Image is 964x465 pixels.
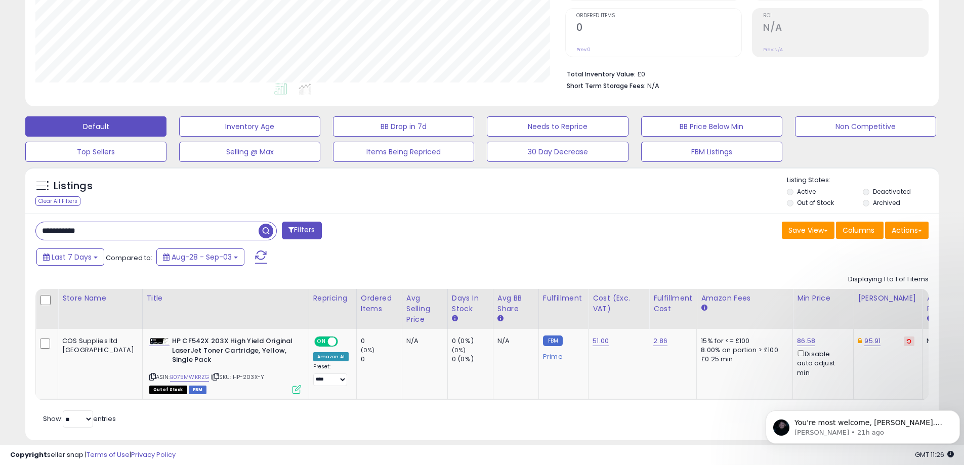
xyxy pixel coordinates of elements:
small: (0%) [452,346,466,354]
span: Compared to: [106,253,152,263]
div: Preset: [313,363,349,386]
div: Fulfillment [543,293,584,304]
h2: 0 [576,22,741,35]
label: Out of Stock [797,198,834,207]
span: Columns [843,225,874,235]
div: Repricing [313,293,352,304]
div: Fulfillment Cost [653,293,692,314]
b: HP CF542X 203X High Yield Original LaserJet Toner Cartridge, Yellow, Single Pack [172,336,295,367]
button: Inventory Age [179,116,320,137]
small: (0%) [361,346,375,354]
button: 30 Day Decrease [487,142,628,162]
div: Store Name [62,293,138,304]
span: N/A [647,81,659,91]
span: OFF [336,337,352,346]
strong: Copyright [10,450,47,459]
div: 0 (0%) [452,336,493,346]
button: Selling @ Max [179,142,320,162]
div: Disable auto adjust min [797,348,846,377]
button: Aug-28 - Sep-03 [156,248,244,266]
small: Amazon Fees. [701,304,707,313]
h5: Listings [54,179,93,193]
div: COS Supplies ltd [GEOGRAPHIC_DATA] [62,336,135,355]
div: 0 [361,336,402,346]
b: Short Term Storage Fees: [567,81,646,90]
a: 51.00 [593,336,609,346]
div: Title [147,293,305,304]
a: B075MWKRZG [170,373,209,382]
div: Clear All Filters [35,196,80,206]
small: Avg Win Price. [927,314,933,323]
img: 31+C3jncFPL._SL40_.jpg [149,338,170,345]
div: [PERSON_NAME] [858,293,918,304]
button: Actions [885,222,929,239]
div: N/A [927,336,960,346]
div: Min Price [797,293,849,304]
label: Deactivated [873,187,911,196]
small: Prev: 0 [576,47,591,53]
div: Avg Win Price [927,293,963,314]
div: Prime [543,349,580,361]
button: Non Competitive [795,116,936,137]
div: 0 [361,355,402,364]
button: Columns [836,222,884,239]
li: £0 [567,67,921,79]
button: Filters [282,222,321,239]
span: All listings that are currently out of stock and unavailable for purchase on Amazon [149,386,187,394]
div: N/A [497,336,531,346]
button: Save View [782,222,834,239]
span: FBM [189,386,207,394]
span: Aug-28 - Sep-03 [172,252,232,262]
div: 0 (0%) [452,355,493,364]
div: £0.25 min [701,355,785,364]
button: Items Being Repriced [333,142,474,162]
small: Prev: N/A [763,47,783,53]
p: Listing States: [787,176,939,185]
iframe: Intercom notifications message [762,389,964,460]
a: 86.58 [797,336,815,346]
small: FBM [543,335,563,346]
div: Amazon AI [313,352,349,361]
small: Days In Stock. [452,314,458,323]
div: 15% for <= £100 [701,336,785,346]
button: FBM Listings [641,142,782,162]
div: Cost (Exc. VAT) [593,293,645,314]
span: Show: entries [43,414,116,424]
span: ROI [763,13,928,19]
div: 8.00% on portion > £100 [701,346,785,355]
div: Avg Selling Price [406,293,443,325]
button: Top Sellers [25,142,166,162]
b: Total Inventory Value: [567,70,636,78]
span: Ordered Items [576,13,741,19]
span: Last 7 Days [52,252,92,262]
button: Needs to Reprice [487,116,628,137]
a: Terms of Use [87,450,130,459]
button: Last 7 Days [36,248,104,266]
button: Default [25,116,166,137]
span: ON [315,337,328,346]
div: Days In Stock [452,293,489,314]
a: Privacy Policy [131,450,176,459]
button: BB Price Below Min [641,116,782,137]
label: Active [797,187,816,196]
div: Ordered Items [361,293,398,314]
div: Avg BB Share [497,293,534,314]
h2: N/A [763,22,928,35]
div: Displaying 1 to 1 of 1 items [848,275,929,284]
a: 95.91 [864,336,881,346]
span: | SKU: HP-203X-Y [211,373,264,381]
label: Archived [873,198,900,207]
button: BB Drop in 7d [333,116,474,137]
div: N/A [406,336,440,346]
a: 2.86 [653,336,667,346]
div: seller snap | | [10,450,176,460]
div: ASIN: [149,336,301,393]
div: Amazon Fees [701,293,788,304]
small: Avg BB Share. [497,314,504,323]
